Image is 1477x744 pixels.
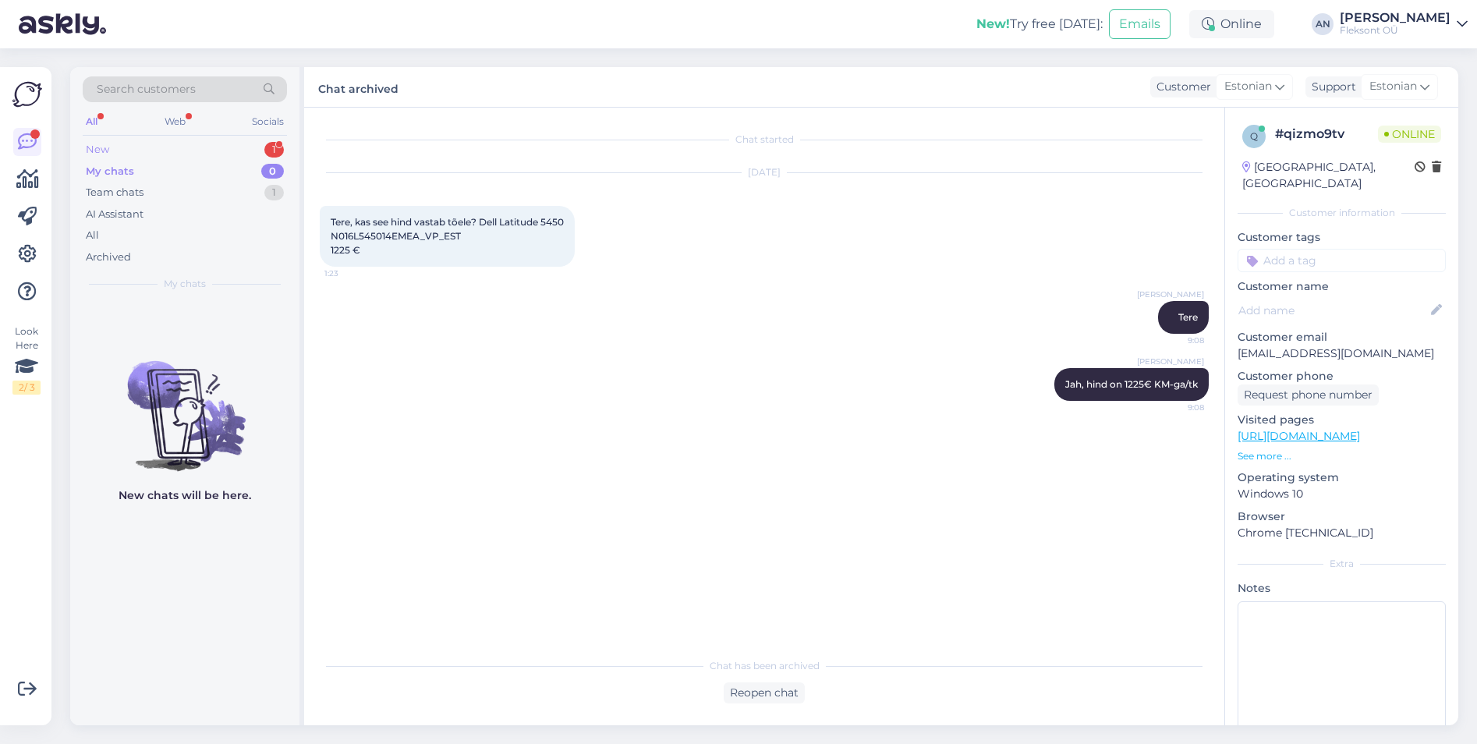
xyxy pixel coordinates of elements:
[331,216,564,256] span: Tere, kas see hind vastab tõele? Dell Latitude 5450 N016L545014EMEA_VP_EST 1225 €
[1238,249,1446,272] input: Add a tag
[12,324,41,395] div: Look Here
[1238,384,1379,406] div: Request phone number
[86,228,99,243] div: All
[1238,206,1446,220] div: Customer information
[1238,429,1360,443] a: [URL][DOMAIN_NAME]
[710,659,820,673] span: Chat has been archived
[1224,78,1272,95] span: Estonian
[1178,311,1198,323] span: Tere
[1238,302,1428,319] input: Add name
[1238,368,1446,384] p: Customer phone
[1305,79,1356,95] div: Support
[1340,12,1450,24] div: [PERSON_NAME]
[12,80,42,109] img: Askly Logo
[1137,356,1204,367] span: [PERSON_NAME]
[249,112,287,132] div: Socials
[1109,9,1171,39] button: Emails
[86,207,143,222] div: AI Assistant
[1238,449,1446,463] p: See more ...
[1238,469,1446,486] p: Operating system
[1242,159,1415,192] div: [GEOGRAPHIC_DATA], [GEOGRAPHIC_DATA]
[264,185,284,200] div: 1
[1238,508,1446,525] p: Browser
[86,185,143,200] div: Team chats
[1189,10,1274,38] div: Online
[83,112,101,132] div: All
[1378,126,1441,143] span: Online
[724,682,805,703] div: Reopen chat
[1065,378,1198,390] span: Jah, hind on 1225€ KM-ga/tk
[1137,289,1204,300] span: [PERSON_NAME]
[976,16,1010,31] b: New!
[1238,525,1446,541] p: Chrome [TECHNICAL_ID]
[1238,329,1446,345] p: Customer email
[1146,335,1204,346] span: 9:08
[1340,12,1468,37] a: [PERSON_NAME]Fleksont OÜ
[97,81,196,97] span: Search customers
[1238,486,1446,502] p: Windows 10
[324,267,383,279] span: 1:23
[86,250,131,265] div: Archived
[164,277,206,291] span: My chats
[1340,24,1450,37] div: Fleksont OÜ
[318,76,398,97] label: Chat archived
[1238,278,1446,295] p: Customer name
[264,142,284,158] div: 1
[119,487,251,504] p: New chats will be here.
[86,142,109,158] div: New
[70,333,299,473] img: No chats
[1369,78,1417,95] span: Estonian
[86,164,134,179] div: My chats
[1238,580,1446,597] p: Notes
[1146,402,1204,413] span: 9:08
[1238,345,1446,362] p: [EMAIL_ADDRESS][DOMAIN_NAME]
[161,112,189,132] div: Web
[1238,412,1446,428] p: Visited pages
[12,381,41,395] div: 2 / 3
[320,133,1209,147] div: Chat started
[1275,125,1378,143] div: # qizmo9tv
[1250,130,1258,142] span: q
[1238,229,1446,246] p: Customer tags
[976,15,1103,34] div: Try free [DATE]:
[261,164,284,179] div: 0
[1238,557,1446,571] div: Extra
[1312,13,1334,35] div: AN
[320,165,1209,179] div: [DATE]
[1150,79,1211,95] div: Customer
